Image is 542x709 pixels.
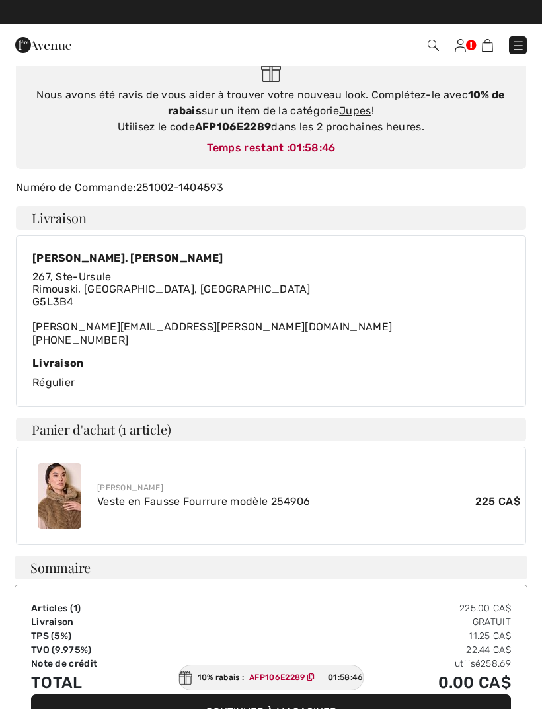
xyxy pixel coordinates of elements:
[15,556,527,579] div: Sommaire
[259,629,511,643] td: 11.25 CA$
[31,671,259,694] td: Total
[31,601,259,615] td: Articles ( )
[328,671,363,683] span: 01:58:46
[31,643,259,657] td: TVQ (9.975%)
[261,61,282,83] img: Gift.svg
[97,495,310,507] a: Veste en Fausse Fourrure modèle 254906
[32,357,510,391] div: Régulier
[481,658,511,669] span: 258.69
[136,181,223,194] a: 251002-1404593
[16,206,526,230] h4: Livraison
[29,87,513,135] div: Nous avons été ravis de vous aider à trouver votre nouveau look. Complétez-le avec sur un item de...
[15,38,71,50] a: 1ère Avenue
[29,140,513,156] div: Temps restant :
[259,657,511,671] td: utilisé
[73,603,77,614] span: 1
[15,32,71,58] img: 1ère Avenue
[16,418,526,441] h4: Panier d'achat (1 article)
[31,615,259,629] td: Livraison
[31,657,259,671] td: Note de crédit
[455,39,466,52] img: Mes infos
[32,252,392,264] div: [PERSON_NAME]. [PERSON_NAME]
[38,463,81,529] img: Veste en Fausse Fourrure modèle 254906
[195,120,271,133] strong: AFP106E2289
[259,601,511,615] td: 225.00 CA$
[8,180,534,196] div: Numéro de Commande:
[32,357,510,369] div: Livraison
[512,39,525,52] img: Menu
[249,673,305,682] ins: AFP106E2289
[32,334,128,346] a: [PHONE_NUMBER]
[97,482,520,494] div: [PERSON_NAME]
[178,665,364,690] div: 10% rabais :
[290,141,335,154] span: 01:58:46
[32,270,392,346] div: [PERSON_NAME][EMAIL_ADDRESS][PERSON_NAME][DOMAIN_NAME]
[259,671,511,694] td: 0.00 CA$
[179,671,192,685] img: Gift.svg
[259,643,511,657] td: 22.44 CA$
[31,629,259,643] td: TPS (5%)
[32,270,311,308] span: 267, Ste-Ursule Rimouski, [GEOGRAPHIC_DATA], [GEOGRAPHIC_DATA] G5L3B4
[428,40,439,51] img: Recherche
[259,615,511,629] td: Gratuit
[482,39,493,52] img: Panier d'achat
[339,104,371,117] a: Jupes
[475,494,520,509] span: 225 CA$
